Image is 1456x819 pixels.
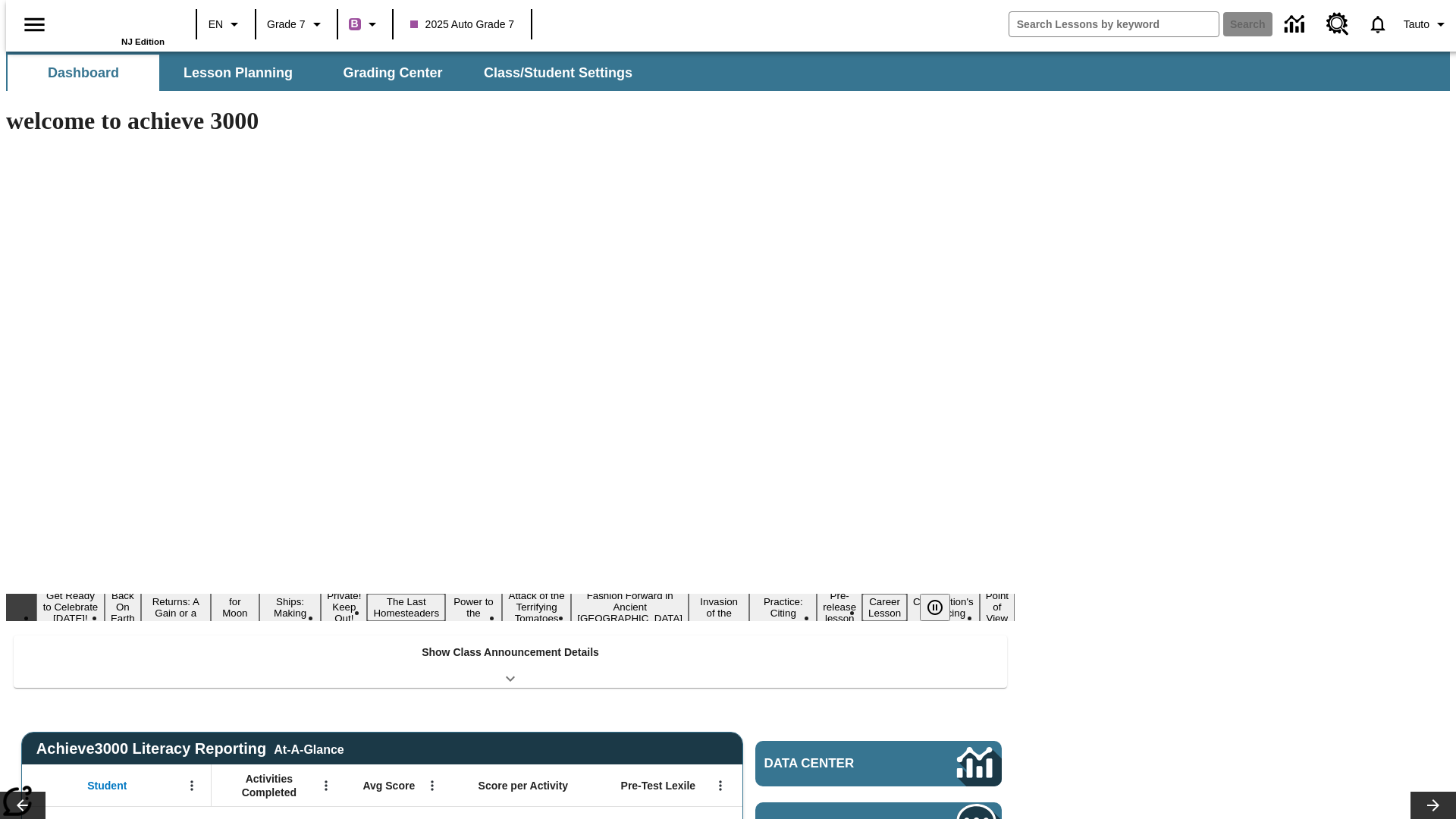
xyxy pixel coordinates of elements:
button: Dashboard [8,55,159,91]
button: Slide 6 Private! Keep Out! [321,588,367,626]
span: Lesson Planning [184,64,293,82]
button: Slide 2 Back On Earth [105,588,141,626]
span: Grading Center [343,64,442,82]
span: Data Center [764,756,906,771]
span: NJ Edition [121,37,165,46]
button: Slide 16 Point of View [980,588,1015,626]
button: Class/Student Settings [472,55,645,91]
span: B [351,14,359,33]
button: Pause [920,594,950,621]
button: Open Menu [180,774,203,797]
button: Open Menu [421,774,444,797]
div: At-A-Glance [274,740,344,757]
h1: welcome to achieve 3000 [6,107,1015,135]
span: Class/Student Settings [484,64,632,82]
button: Slide 5 Cruise Ships: Making Waves [259,582,321,632]
div: SubNavbar [6,52,1450,91]
button: Slide 3 Free Returns: A Gain or a Drain? [141,582,211,632]
button: Slide 12 Mixed Practice: Citing Evidence [749,582,817,632]
button: Slide 9 Attack of the Terrifying Tomatoes [502,588,571,626]
span: Achieve3000 Literacy Reporting [36,740,344,758]
div: Show Class Announcement Details [14,635,1007,688]
span: Dashboard [48,64,119,82]
a: Resource Center, Will open in new tab [1317,4,1358,45]
button: Slide 1 Get Ready to Celebrate Juneteenth! [36,588,105,626]
div: SubNavbar [6,55,646,91]
button: Slide 8 Solar Power to the People [445,582,502,632]
span: Activities Completed [219,772,319,799]
span: Grade 7 [267,17,306,33]
button: Slide 14 Career Lesson [862,594,907,621]
button: Open side menu [12,2,57,47]
span: Score per Activity [479,779,569,792]
a: Data Center [755,741,1002,786]
button: Slide 15 The Constitution's Balancing Act [907,582,980,632]
a: Data Center [1276,4,1317,45]
button: Slide 10 Fashion Forward in Ancient Rome [571,588,689,626]
span: 2025 Auto Grade 7 [410,17,515,33]
a: Notifications [1358,5,1398,44]
button: Lesson carousel, Next [1410,792,1456,819]
button: Grade: Grade 7, Select a grade [261,11,332,38]
span: Avg Score [362,779,415,792]
div: Pause [920,594,965,621]
button: Slide 7 The Last Homesteaders [367,594,445,621]
button: Profile/Settings [1398,11,1456,38]
span: EN [209,17,223,33]
div: Home [66,5,165,46]
button: Lesson Planning [162,55,314,91]
button: Open Menu [315,774,337,797]
button: Language: EN, Select a language [202,11,250,38]
span: Pre-Test Lexile [621,779,696,792]
input: search field [1009,12,1219,36]
button: Open Menu [709,774,732,797]
span: Tauto [1404,17,1429,33]
button: Boost Class color is purple. Change class color [343,11,388,38]
a: Home [66,7,165,37]
button: Slide 13 Pre-release lesson [817,588,862,626]
span: Student [87,779,127,792]
button: Slide 11 The Invasion of the Free CD [689,582,749,632]
p: Show Class Announcement Details [422,645,599,661]
button: Grading Center [317,55,469,91]
button: Slide 4 Time for Moon Rules? [211,582,259,632]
